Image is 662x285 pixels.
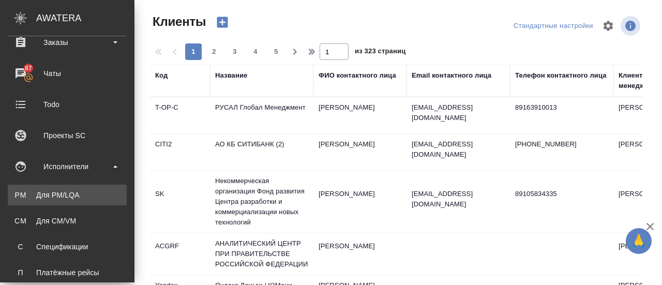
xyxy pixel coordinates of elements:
[19,63,38,73] span: 87
[515,189,608,199] p: 89105834335
[515,70,607,81] div: Телефон контактного лица
[206,47,222,57] span: 2
[511,18,596,34] div: split button
[313,97,407,133] td: [PERSON_NAME]
[515,139,608,149] p: [PHONE_NUMBER]
[319,70,396,81] div: ФИО контактного лица
[150,97,210,133] td: T-OP-C
[621,16,642,36] span: Посмотреть информацию
[13,267,122,278] div: Платёжные рейсы
[412,70,491,81] div: Email контактного лица
[215,70,247,81] div: Название
[412,102,505,123] p: [EMAIL_ADDRESS][DOMAIN_NAME]
[8,236,127,257] a: ССпецификации
[8,211,127,231] a: CMДля CM/VM
[412,139,505,160] p: [EMAIL_ADDRESS][DOMAIN_NAME]
[150,134,210,170] td: CITI2
[313,236,407,272] td: [PERSON_NAME]
[268,47,284,57] span: 5
[13,190,122,200] div: Для PM/LQA
[150,13,206,30] span: Клиенты
[8,66,127,81] div: Чаты
[8,262,127,283] a: ППлатёжные рейсы
[3,92,132,117] a: Todo
[210,134,313,170] td: АО КБ СИТИБАНК (2)
[596,13,621,38] span: Настроить таблицу
[313,134,407,170] td: [PERSON_NAME]
[355,45,405,60] span: из 323 страниц
[13,242,122,252] div: Спецификации
[268,43,284,60] button: 5
[36,8,134,28] div: AWATERA
[227,43,243,60] button: 3
[155,70,168,81] div: Код
[626,228,652,254] button: 🙏
[515,102,608,113] p: 89163910013
[210,171,313,233] td: Некоммерческая организация Фонд развития Центра разработки и коммерциализации новых технологий
[8,128,127,143] div: Проекты SC
[247,43,264,60] button: 4
[150,236,210,272] td: ACGRF
[8,159,127,174] div: Исполнители
[8,97,127,112] div: Todo
[8,185,127,205] a: PMДля PM/LQA
[3,61,132,86] a: 87Чаты
[313,184,407,220] td: [PERSON_NAME]
[210,97,313,133] td: РУСАЛ Глобал Менеджмент
[227,47,243,57] span: 3
[8,35,127,50] div: Заказы
[206,43,222,60] button: 2
[412,189,505,209] p: [EMAIL_ADDRESS][DOMAIN_NAME]
[150,184,210,220] td: SK
[210,233,313,275] td: АНАЛИТИЧЕСКИЙ ЦЕНТР ПРИ ПРАВИТЕЛЬСТВЕ РОССИЙСКОЙ ФЕДЕРАЦИИ
[3,123,132,148] a: Проекты SC
[630,230,648,252] span: 🙏
[210,13,235,31] button: Создать
[247,47,264,57] span: 4
[13,216,122,226] div: Для CM/VM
